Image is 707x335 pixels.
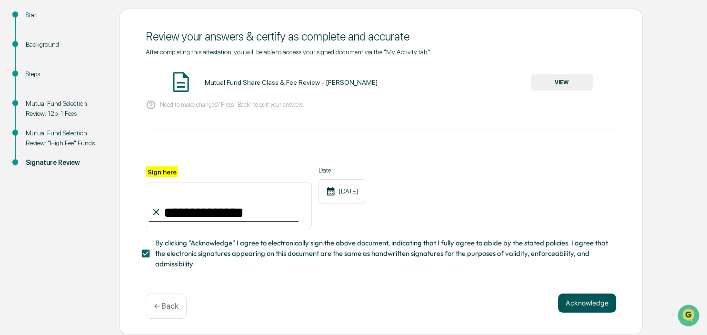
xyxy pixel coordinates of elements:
[32,82,120,90] div: We're available if you need us!
[146,166,178,177] label: Sign here
[6,116,65,133] a: 🖐️Preclearance
[155,238,608,270] span: By clicking "Acknowledge" I agree to electronically sign the above document, indicating that I fu...
[160,101,303,108] p: Need to make changes? Press "Back" to edit your answers
[6,134,64,152] a: 🔎Data Lookup
[205,79,378,86] div: Mutual Fund Share Class & Fee Review - [PERSON_NAME]
[67,161,115,169] a: Powered byPylon
[319,179,365,203] div: [DATE]
[32,73,156,82] div: Start new chat
[79,120,118,130] span: Attestations
[26,10,104,20] div: Start
[146,30,616,43] div: Review your answers & certify as complete and accurate
[95,162,115,169] span: Pylon
[10,20,173,35] p: How can we help?
[10,139,17,147] div: 🔎
[69,121,77,129] div: 🗄️
[26,40,104,50] div: Background
[531,74,593,91] button: VIEW
[10,73,27,90] img: 1746055101610-c473b297-6a78-478c-a979-82029cc54cd1
[65,116,122,133] a: 🗄️Attestations
[19,138,60,148] span: Data Lookup
[162,76,173,87] button: Start new chat
[19,120,61,130] span: Preclearance
[319,166,365,174] label: Date
[558,294,616,313] button: Acknowledge
[26,128,104,148] div: Mutual Fund Selection Review: "High Fee" Funds
[677,304,702,329] iframe: Open customer support
[26,69,104,79] div: Steps
[154,302,179,311] p: ← Back
[10,121,17,129] div: 🖐️
[146,48,430,56] span: After completing this attestation, you will be able to access your signed document via the "My Ac...
[25,43,157,53] input: Clear
[26,99,104,119] div: Mutual Fund Selection Review: 12b-1 Fees
[26,158,104,168] div: Signature Review
[169,70,193,94] img: Document Icon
